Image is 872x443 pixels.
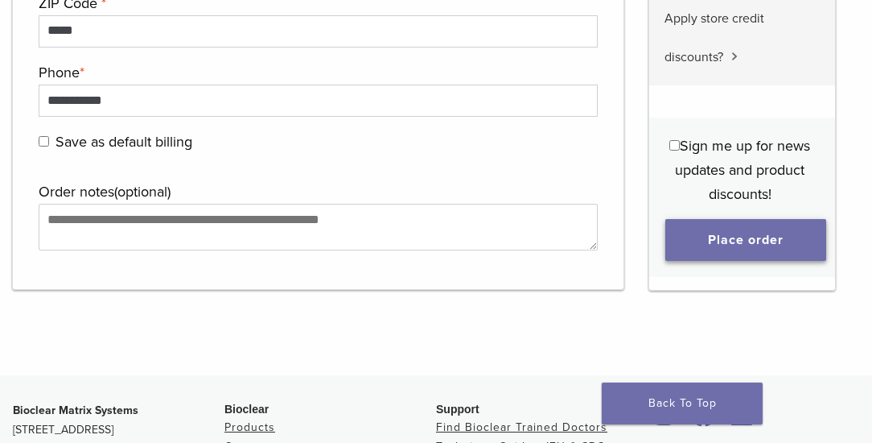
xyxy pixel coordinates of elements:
span: Apply store credit discounts? [664,10,764,64]
span: Bioclear [224,403,269,416]
input: Save as default billing [39,136,49,147]
label: Save as default billing [39,130,594,154]
label: Order notes [39,180,594,204]
a: Find Bioclear Trained Doctors [436,420,607,434]
strong: Bioclear Matrix Systems [13,404,138,417]
img: caret.svg [731,52,738,60]
span: (optional) [114,183,171,201]
label: Phone [39,60,594,85]
a: Back To Top [602,383,763,424]
button: Place order [665,218,826,260]
a: Products [224,420,275,434]
input: Sign me up for news updates and product discounts! [669,139,680,150]
span: Support [436,403,479,416]
span: Sign me up for news updates and product discounts! [675,136,810,202]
